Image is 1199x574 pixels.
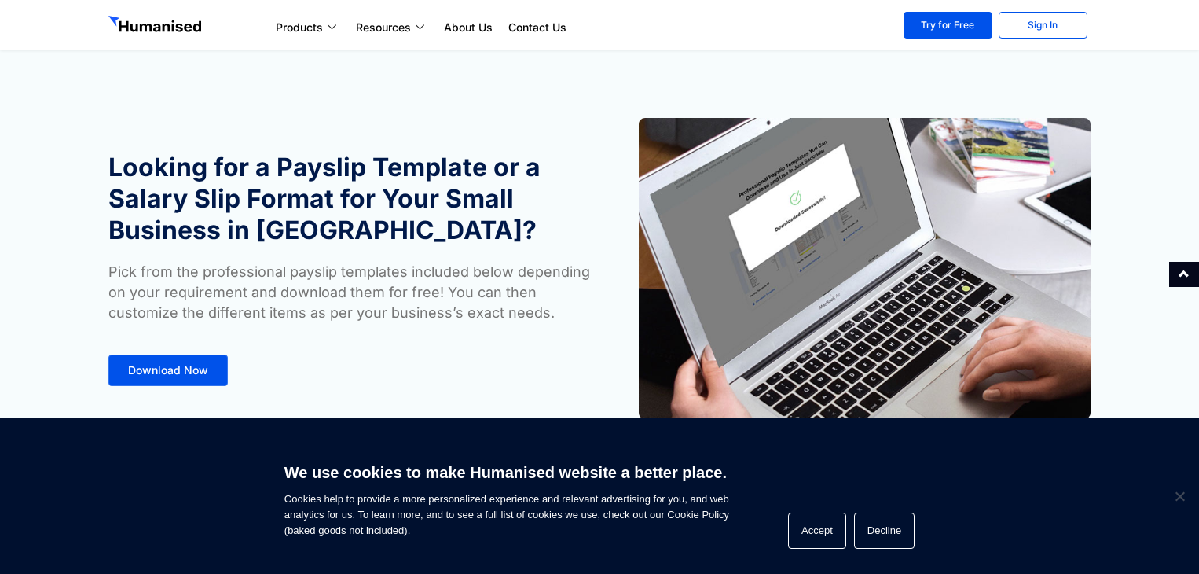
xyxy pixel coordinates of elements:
[348,18,436,37] a: Resources
[500,18,574,37] a: Contact Us
[108,355,228,386] a: Download Now
[788,513,846,549] button: Accept
[108,16,204,36] img: GetHumanised Logo
[1171,488,1187,504] span: Decline
[904,12,992,39] a: Try for Free
[128,365,208,376] span: Download Now
[108,152,592,246] h1: Looking for a Payslip Template or a Salary Slip Format for Your Small Business in [GEOGRAPHIC_DATA]?
[268,18,348,37] a: Products
[108,262,592,323] p: Pick from the professional payslip templates included below depending on your requirement and dow...
[284,454,729,539] span: Cookies help to provide a more personalized experience and relevant advertising for you, and web ...
[436,18,500,37] a: About Us
[999,12,1087,39] a: Sign In
[284,462,729,484] h6: We use cookies to make Humanised website a better place.
[854,513,915,549] button: Decline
